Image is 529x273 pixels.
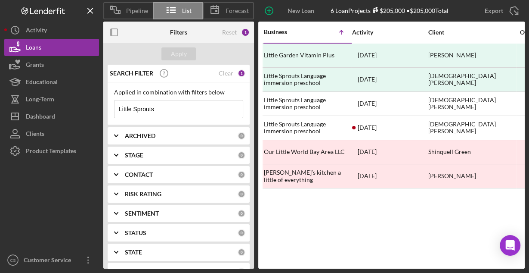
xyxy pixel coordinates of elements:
div: [PERSON_NAME]’s kitchen a little of everything [264,165,350,188]
div: Dashboard [26,108,55,127]
button: Long-Term [4,91,99,108]
b: RISK RATING [125,191,161,198]
b: CONTACT [125,171,153,178]
div: [DEMOGRAPHIC_DATA][PERSON_NAME] [428,116,514,139]
div: 0 [238,171,245,179]
div: Product Templates [26,142,76,162]
button: Apply [161,47,196,60]
div: Clients [26,125,44,144]
div: Little Garden Vitamin Plus [264,44,350,67]
button: Loans [4,39,99,56]
b: SENTIMENT [125,210,159,217]
button: Clients [4,125,99,142]
b: STATE [125,249,142,256]
button: Product Templates [4,142,99,160]
b: STATUS [125,229,146,236]
div: [PERSON_NAME] [428,44,514,67]
div: 6 Loan Projects • $205,000 Total [331,7,449,14]
button: Grants [4,56,99,73]
div: Little Sprouts Language immersion preschool [264,68,350,91]
span: Forecast [226,7,249,14]
div: [DEMOGRAPHIC_DATA][PERSON_NAME] [428,92,514,115]
button: New Loan Project [258,2,331,19]
b: STAGE [125,152,143,159]
time: 2024-02-17 00:28 [358,173,377,179]
div: 1 [241,28,250,37]
div: $205,000 [371,7,405,14]
b: Filters [170,29,187,36]
time: 2023-06-30 22:00 [358,52,377,59]
div: Apply [171,47,187,60]
div: Long-Term [26,91,54,110]
div: Our Little World Bay Area LLC [264,141,350,163]
div: Grants [26,56,44,75]
div: Little Sprouts Language immersion preschool [264,92,350,115]
div: Loans [26,39,41,58]
div: 0 [238,132,245,140]
button: Dashboard [4,108,99,125]
button: Educational [4,73,99,91]
button: Activity [4,22,99,39]
time: 2024-04-18 21:13 [358,124,377,131]
div: 0 [238,151,245,159]
button: CSCustomer Service [4,251,99,269]
div: Applied in combination with filters below [114,89,243,96]
b: SEARCH FILTER [110,70,153,77]
time: 2025-01-24 23:23 [358,100,377,107]
div: Customer Service [22,251,77,271]
span: Pipeline [126,7,148,14]
div: 0 [238,229,245,237]
span: List [182,7,192,14]
div: New Loan Project [280,2,322,19]
div: Export [485,2,503,19]
div: Little Sprouts Language immersion preschool [264,116,350,139]
div: Open Intercom Messenger [500,235,520,256]
div: Client [428,29,514,36]
div: 0 [238,248,245,256]
div: Educational [26,73,58,93]
div: 1 [238,69,245,77]
div: Clear [219,70,233,77]
div: 0 [238,210,245,217]
button: Export [476,2,525,19]
div: Reset [222,29,237,36]
div: Shinquell Green [428,141,514,163]
time: 2022-11-03 16:53 [358,76,377,83]
div: [DEMOGRAPHIC_DATA][PERSON_NAME] [428,68,514,91]
div: [PERSON_NAME] [428,165,514,188]
div: 0 [238,190,245,198]
div: Activity [26,22,47,41]
div: Business [264,28,307,35]
b: ARCHIVED [125,132,155,139]
text: CS [10,258,15,263]
time: 2023-04-26 20:13 [358,148,377,155]
div: Activity [352,29,427,36]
